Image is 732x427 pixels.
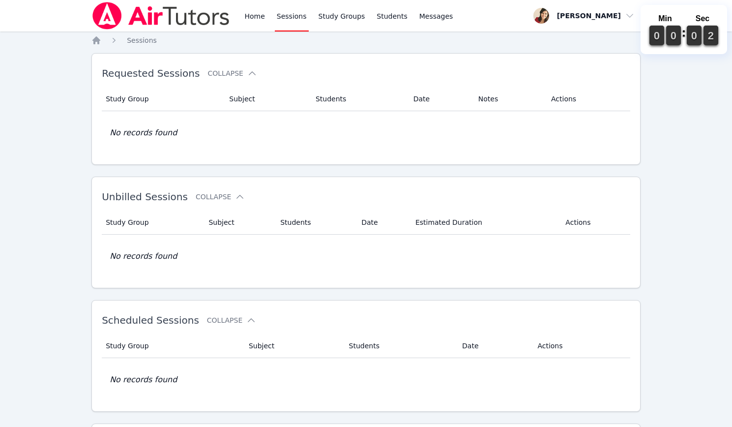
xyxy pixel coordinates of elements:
td: No records found [102,358,630,401]
td: No records found [102,235,630,278]
span: Requested Sessions [102,67,200,79]
span: Unbilled Sessions [102,191,188,203]
img: Air Tutors [91,2,231,30]
th: Subject [223,87,310,111]
span: Messages [419,11,453,21]
th: Estimated Duration [410,211,559,235]
nav: Breadcrumb [91,35,641,45]
a: Sessions [127,35,157,45]
th: Study Group [102,211,203,235]
button: Collapse [196,192,245,202]
button: Collapse [207,68,257,78]
button: Collapse [207,315,256,325]
th: Notes [472,87,545,111]
th: Actions [545,87,630,111]
th: Actions [559,211,630,235]
th: Actions [531,334,630,358]
span: Scheduled Sessions [102,314,199,326]
th: Subject [203,211,274,235]
th: Students [343,334,457,358]
th: Date [355,211,410,235]
span: Sessions [127,36,157,44]
th: Students [310,87,408,111]
td: No records found [102,111,630,154]
th: Date [456,334,531,358]
th: Study Group [102,334,243,358]
th: Students [274,211,355,235]
th: Study Group [102,87,223,111]
th: Date [408,87,472,111]
th: Subject [243,334,343,358]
